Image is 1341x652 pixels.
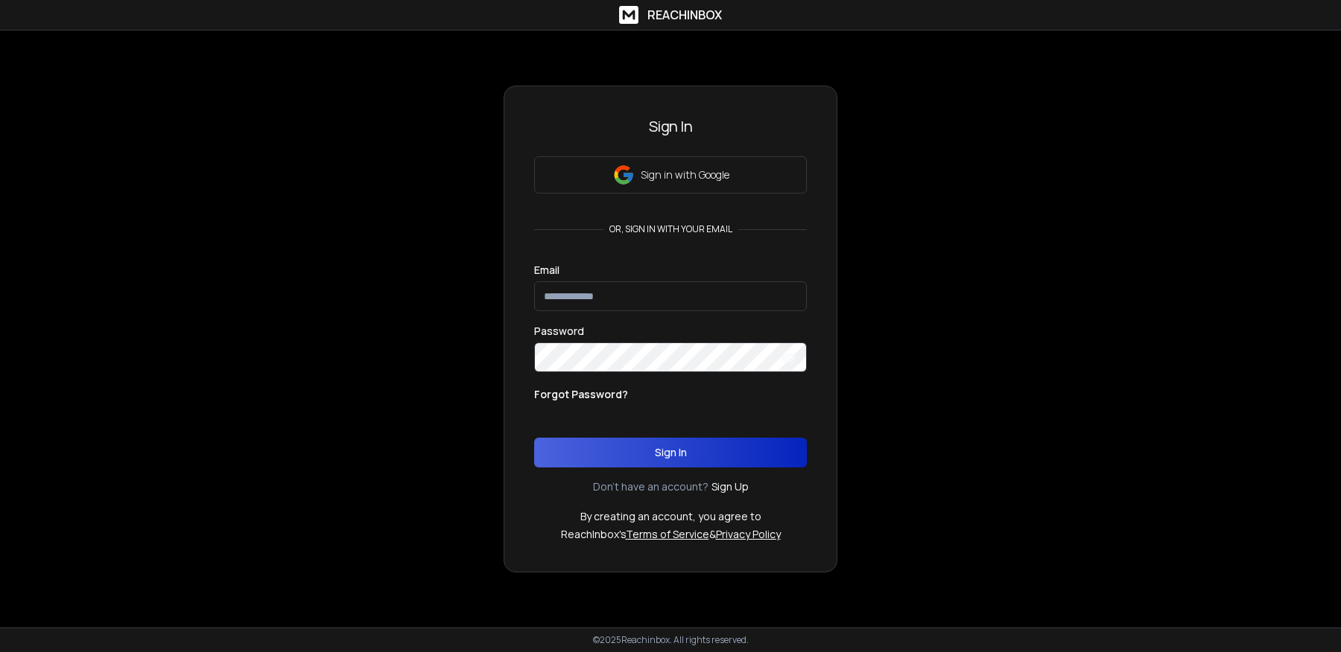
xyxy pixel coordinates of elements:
[593,634,749,646] p: © 2025 Reachinbox. All rights reserved.
[534,387,628,402] p: Forgot Password?
[716,527,781,541] a: Privacy Policy
[534,116,807,137] h3: Sign In
[580,509,761,524] p: By creating an account, you agree to
[711,479,749,494] a: Sign Up
[593,479,708,494] p: Don't have an account?
[534,156,807,194] button: Sign in with Google
[603,223,738,235] p: or, sign in with your email
[626,527,709,541] a: Terms of Service
[561,527,781,542] p: ReachInbox's &
[534,326,584,336] label: Password
[647,6,722,24] h1: ReachInbox
[619,6,722,24] a: ReachInbox
[641,167,729,182] p: Sign in with Google
[534,265,559,275] label: Email
[534,438,807,467] button: Sign In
